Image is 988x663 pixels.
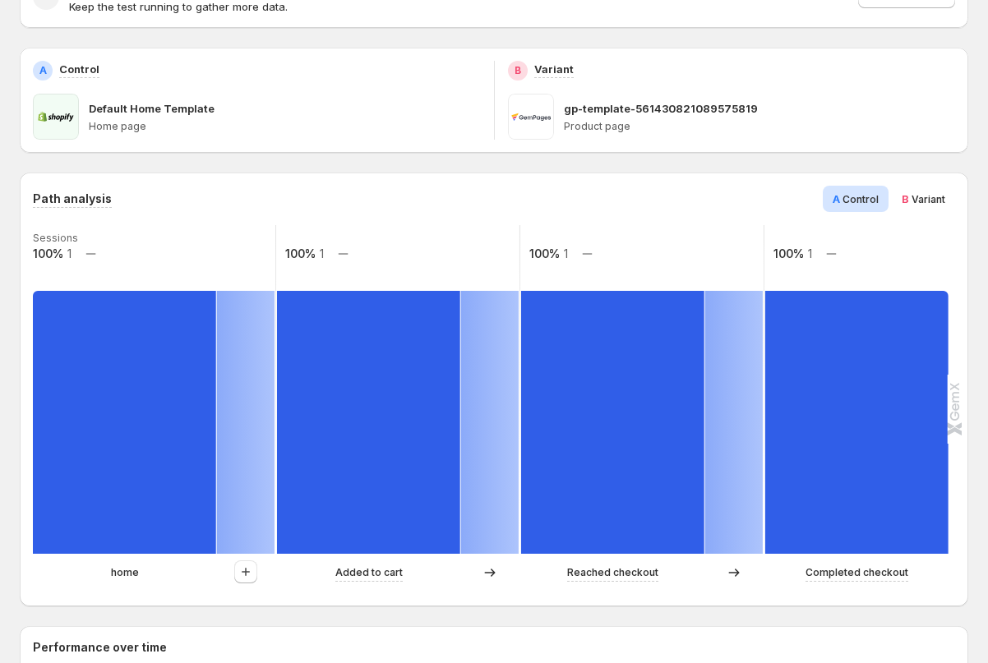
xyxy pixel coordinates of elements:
p: Variant [534,61,574,77]
p: Added to cart [335,564,403,581]
p: gp-template-561430821089575819 [564,100,758,117]
span: Control [843,193,879,205]
text: 100% [285,246,316,260]
img: gp-template-561430821089575819 [508,94,554,140]
text: Sessions [33,232,78,244]
span: B [902,192,909,205]
h2: B [515,64,521,77]
p: Product page [564,120,956,133]
p: Home page [89,120,481,133]
span: A [833,192,840,205]
text: 1 [808,246,812,260]
path: Completed checkout: 1 [765,291,949,554]
path: Reached checkout: 1 [521,291,704,554]
h2: Performance over time [33,639,955,656]
h3: Path analysis [33,191,112,207]
text: 100% [529,246,560,260]
p: Default Home Template [89,100,215,117]
p: Reached checkout [567,564,658,581]
span: Variant [912,193,945,205]
text: 1 [320,246,324,260]
img: Default Home Template [33,94,79,140]
p: Control [59,61,99,77]
h2: A [39,64,47,77]
text: 1 [564,246,568,260]
p: home [111,564,139,581]
path: Added to cart: 1 [277,291,460,554]
text: 100% [773,246,804,260]
p: Completed checkout [806,564,908,581]
text: 100% [33,246,63,260]
text: 1 [67,246,72,260]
